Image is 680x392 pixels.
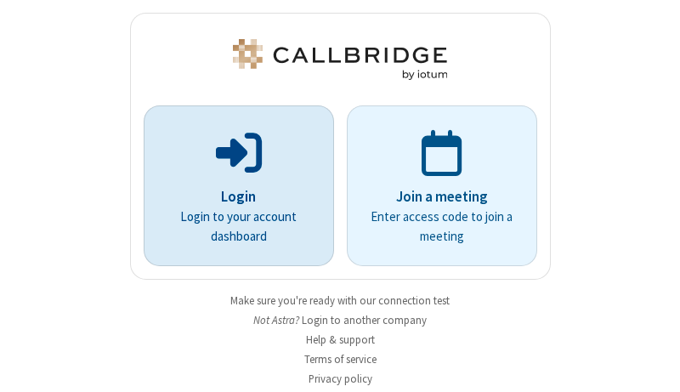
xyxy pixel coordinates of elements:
p: Login to your account dashboard [167,207,310,246]
button: LoginLogin to your account dashboard [144,105,334,266]
a: Help & support [306,332,375,347]
a: Join a meetingEnter access code to join a meeting [347,105,537,266]
a: Privacy policy [309,372,372,386]
a: Terms of service [304,352,377,366]
p: Enter access code to join a meeting [371,207,513,246]
li: Not Astra? [130,312,551,328]
button: Login to another company [302,312,427,328]
p: Join a meeting [371,186,513,208]
p: Login [167,186,310,208]
a: Make sure you're ready with our connection test [230,293,450,308]
img: Astra [229,39,450,80]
